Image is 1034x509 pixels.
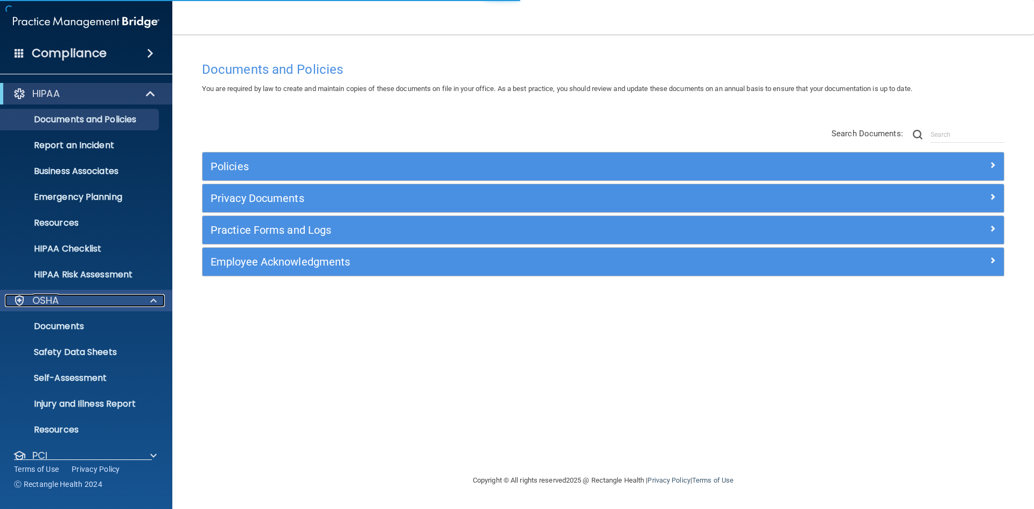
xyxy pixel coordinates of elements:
[7,269,154,280] p: HIPAA Risk Assessment
[7,243,154,254] p: HIPAA Checklist
[211,256,795,268] h5: Employee Acknowledgments
[14,464,59,475] a: Terms of Use
[7,166,154,177] p: Business Associates
[13,294,157,307] a: OSHA
[14,479,102,490] span: Ⓒ Rectangle Health 2024
[13,449,157,462] a: PCI
[32,449,47,462] p: PCI
[7,114,154,125] p: Documents and Policies
[211,190,996,207] a: Privacy Documents
[692,476,733,484] a: Terms of Use
[7,140,154,151] p: Report an Incident
[72,464,120,475] a: Privacy Policy
[211,192,795,204] h5: Privacy Documents
[832,129,903,138] span: Search Documents:
[647,476,690,484] a: Privacy Policy
[7,347,154,358] p: Safety Data Sheets
[913,130,923,140] img: ic-search.3b580494.png
[7,373,154,384] p: Self-Assessment
[13,87,156,100] a: HIPAA
[211,161,795,172] h5: Policies
[32,46,107,61] h4: Compliance
[211,221,996,239] a: Practice Forms and Logs
[931,127,1004,143] input: Search
[32,87,60,100] p: HIPAA
[7,218,154,228] p: Resources
[32,294,59,307] p: OSHA
[848,433,1021,476] iframe: Drift Widget Chat Controller
[211,253,996,270] a: Employee Acknowledgments
[7,399,154,409] p: Injury and Illness Report
[13,11,159,33] img: PMB logo
[202,85,912,93] span: You are required by law to create and maintain copies of these documents on file in your office. ...
[202,62,1004,76] h4: Documents and Policies
[211,224,795,236] h5: Practice Forms and Logs
[7,192,154,203] p: Emergency Planning
[407,463,800,498] div: Copyright © All rights reserved 2025 @ Rectangle Health | |
[211,158,996,175] a: Policies
[7,321,154,332] p: Documents
[7,424,154,435] p: Resources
